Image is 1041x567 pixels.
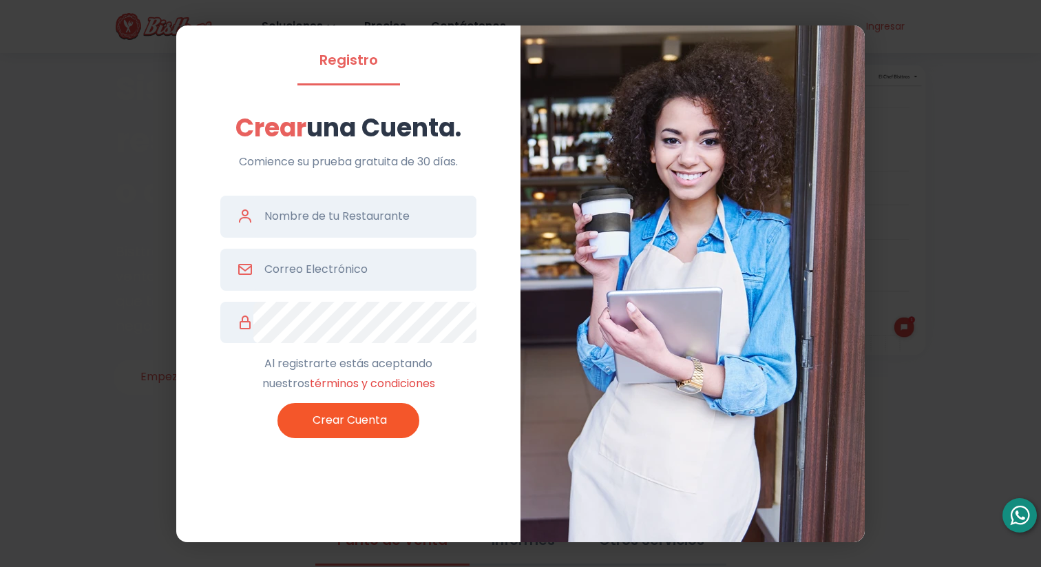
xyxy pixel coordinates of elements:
li: Registro [297,48,400,85]
h2: una Cuenta. [220,109,476,147]
div: Al registrarte estás aceptando nuestros [220,354,476,394]
div: Crear Cuenta [310,411,387,431]
input: Nombre de tu Restaurante [253,196,476,238]
div: Comience su prueba gratuita de 30 días. [220,152,476,172]
button: Crear Cuenta [280,405,417,436]
img: alt text [520,25,865,542]
a: términos y condiciones [310,375,435,391]
input: Correo Electrónico [253,249,476,291]
span: Crear [235,110,306,145]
